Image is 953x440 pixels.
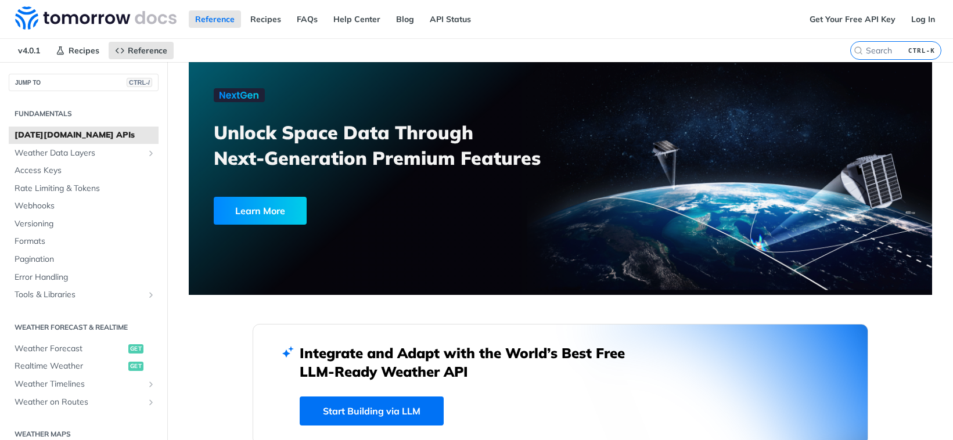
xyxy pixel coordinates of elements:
[9,215,159,233] a: Versioning
[214,197,307,225] div: Learn More
[15,147,143,159] span: Weather Data Layers
[214,120,573,171] h3: Unlock Space Data Through Next-Generation Premium Features
[15,236,156,247] span: Formats
[9,127,159,144] a: [DATE][DOMAIN_NAME] APIs
[128,344,143,354] span: get
[127,78,152,87] span: CTRL-/
[69,45,99,56] span: Recipes
[290,10,324,28] a: FAQs
[905,10,941,28] a: Log In
[49,42,106,59] a: Recipes
[15,360,125,372] span: Realtime Weather
[9,322,159,333] h2: Weather Forecast & realtime
[300,396,444,425] a: Start Building via LLM
[423,10,477,28] a: API Status
[214,197,501,225] a: Learn More
[905,45,938,56] kbd: CTRL-K
[15,183,156,194] span: Rate Limiting & Tokens
[214,88,265,102] img: NextGen
[9,180,159,197] a: Rate Limiting & Tokens
[15,165,156,176] span: Access Keys
[9,145,159,162] a: Weather Data LayersShow subpages for Weather Data Layers
[9,286,159,304] a: Tools & LibrariesShow subpages for Tools & Libraries
[9,162,159,179] a: Access Keys
[9,74,159,91] button: JUMP TOCTRL-/
[15,254,156,265] span: Pagination
[9,340,159,358] a: Weather Forecastget
[9,376,159,393] a: Weather TimelinesShow subpages for Weather Timelines
[15,6,177,30] img: Tomorrow.io Weather API Docs
[146,149,156,158] button: Show subpages for Weather Data Layers
[128,362,143,371] span: get
[300,344,642,381] h2: Integrate and Adapt with the World’s Best Free LLM-Ready Weather API
[854,46,863,55] svg: Search
[9,269,159,286] a: Error Handling
[109,42,174,59] a: Reference
[15,200,156,212] span: Webhooks
[15,378,143,390] span: Weather Timelines
[15,396,143,408] span: Weather on Routes
[189,10,241,28] a: Reference
[9,197,159,215] a: Webhooks
[15,272,156,283] span: Error Handling
[9,109,159,119] h2: Fundamentals
[146,380,156,389] button: Show subpages for Weather Timelines
[327,10,387,28] a: Help Center
[128,45,167,56] span: Reference
[390,10,420,28] a: Blog
[9,394,159,411] a: Weather on RoutesShow subpages for Weather on Routes
[9,429,159,439] h2: Weather Maps
[9,358,159,375] a: Realtime Weatherget
[15,218,156,230] span: Versioning
[9,251,159,268] a: Pagination
[15,289,143,301] span: Tools & Libraries
[15,129,156,141] span: [DATE][DOMAIN_NAME] APIs
[15,343,125,355] span: Weather Forecast
[12,42,46,59] span: v4.0.1
[803,10,902,28] a: Get Your Free API Key
[9,233,159,250] a: Formats
[146,398,156,407] button: Show subpages for Weather on Routes
[244,10,287,28] a: Recipes
[146,290,156,300] button: Show subpages for Tools & Libraries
